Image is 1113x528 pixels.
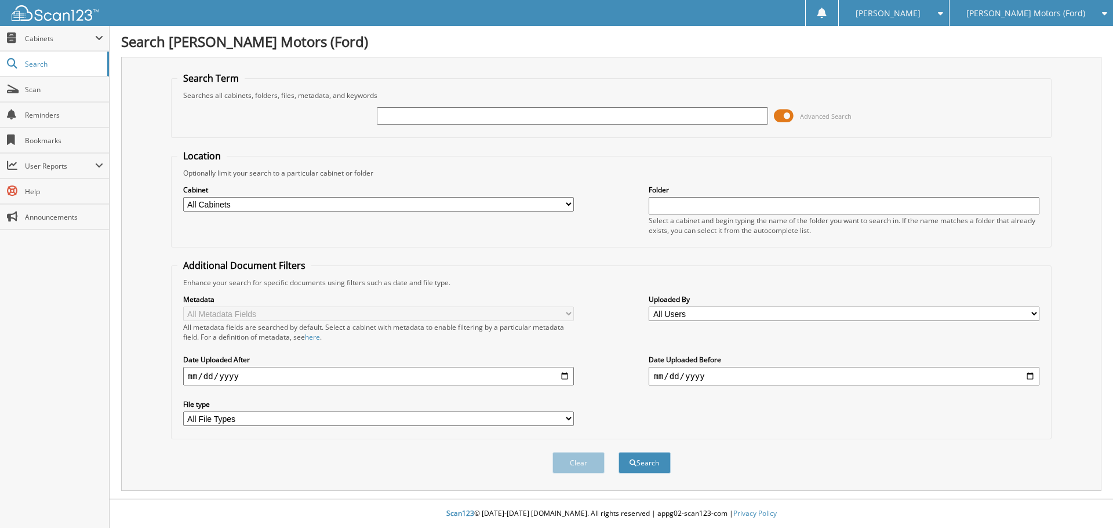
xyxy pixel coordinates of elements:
label: Date Uploaded Before [649,355,1039,365]
legend: Additional Document Filters [177,259,311,272]
div: Enhance your search for specific documents using filters such as date and file type. [177,278,1046,287]
h1: Search [PERSON_NAME] Motors (Ford) [121,32,1101,51]
span: Reminders [25,110,103,120]
div: Optionally limit your search to a particular cabinet or folder [177,168,1046,178]
a: here [305,332,320,342]
label: Metadata [183,294,574,304]
legend: Location [177,150,227,162]
div: © [DATE]-[DATE] [DOMAIN_NAME]. All rights reserved | appg02-scan123-com | [110,500,1113,528]
span: Cabinets [25,34,95,43]
a: Privacy Policy [733,508,777,518]
span: Announcements [25,212,103,222]
span: Scan123 [446,508,474,518]
label: Cabinet [183,185,574,195]
span: Help [25,187,103,196]
button: Search [619,452,671,474]
label: Folder [649,185,1039,195]
input: start [183,367,574,385]
span: [PERSON_NAME] [856,10,921,17]
span: User Reports [25,161,95,171]
label: File type [183,399,574,409]
label: Date Uploaded After [183,355,574,365]
span: Scan [25,85,103,94]
button: Clear [552,452,605,474]
span: [PERSON_NAME] Motors (Ford) [966,10,1085,17]
input: end [649,367,1039,385]
div: Searches all cabinets, folders, files, metadata, and keywords [177,90,1046,100]
img: scan123-logo-white.svg [12,5,99,21]
span: Advanced Search [800,112,852,121]
legend: Search Term [177,72,245,85]
span: Search [25,59,101,69]
div: Select a cabinet and begin typing the name of the folder you want to search in. If the name match... [649,216,1039,235]
div: All metadata fields are searched by default. Select a cabinet with metadata to enable filtering b... [183,322,574,342]
label: Uploaded By [649,294,1039,304]
span: Bookmarks [25,136,103,145]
